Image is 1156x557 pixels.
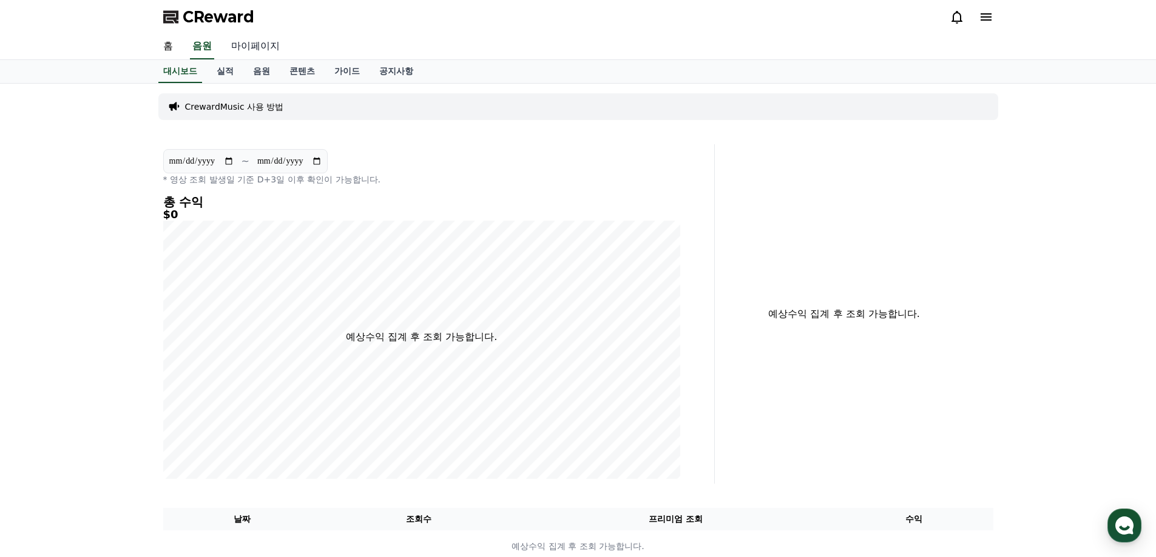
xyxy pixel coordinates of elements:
[835,508,993,530] th: 수익
[164,540,993,553] p: 예상수익 집계 후 조회 가능합니다.
[207,60,243,83] a: 실적
[516,508,835,530] th: 프리미엄 조회
[163,508,322,530] th: 날짜
[190,34,214,59] a: 음원
[725,307,964,321] p: 예상수익 집계 후 조회 가능합니다.
[163,173,680,185] p: * 영상 조회 발생일 기준 D+3일 이후 확인이 가능합니다.
[154,34,183,59] a: 홈
[370,60,423,83] a: 공지사항
[38,402,46,412] span: 홈
[242,154,249,168] p: ~
[157,384,233,415] a: 설정
[183,7,254,27] span: CReward
[185,101,284,113] a: CrewardMusic 사용 방법
[243,60,280,83] a: 음원
[321,508,516,530] th: 조회수
[158,60,202,83] a: 대시보드
[111,403,126,413] span: 대화
[221,34,289,59] a: 마이페이지
[80,384,157,415] a: 대화
[280,60,325,83] a: 콘텐츠
[163,195,680,208] h4: 총 수익
[163,7,254,27] a: CReward
[346,330,497,344] p: 예상수익 집계 후 조회 가능합니다.
[188,402,202,412] span: 설정
[4,384,80,415] a: 홈
[163,208,680,221] h5: $0
[325,60,370,83] a: 가이드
